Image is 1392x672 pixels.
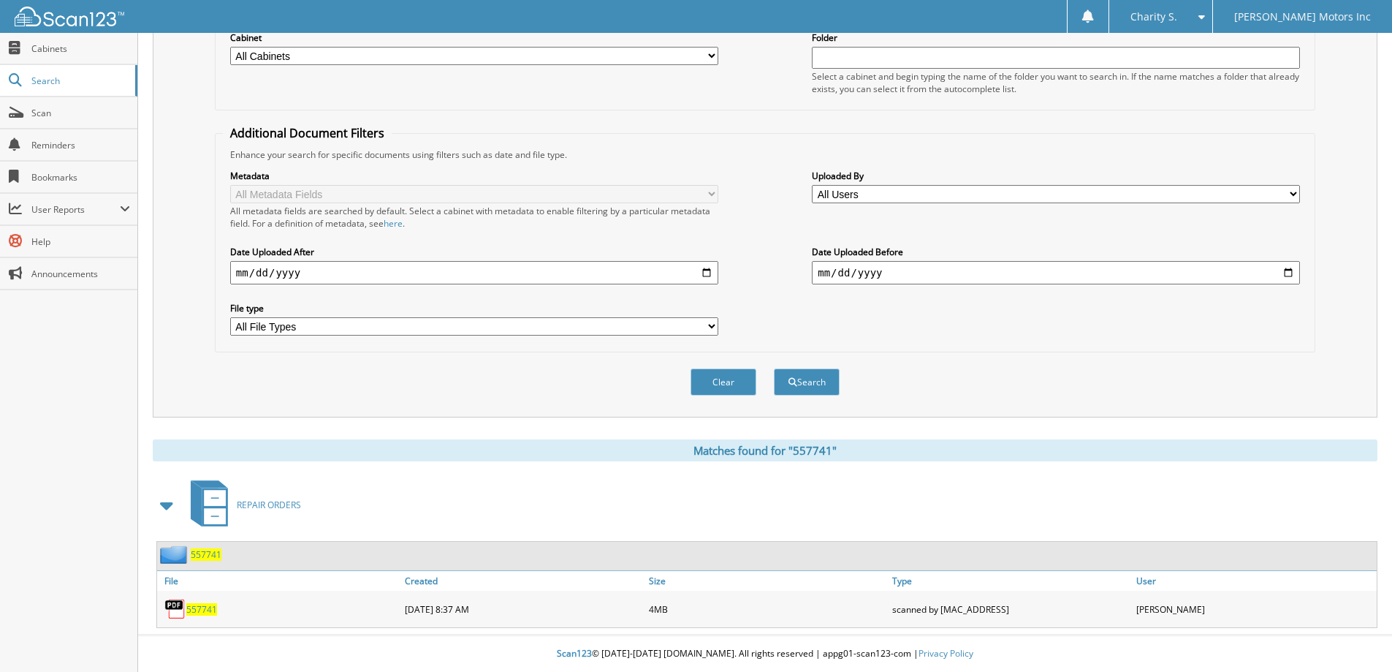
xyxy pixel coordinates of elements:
label: File type [230,302,718,314]
span: Charity S. [1130,12,1177,21]
button: Clear [691,369,756,396]
span: Search [31,75,128,87]
span: Announcements [31,268,130,280]
img: folder2.png [160,545,191,564]
label: Cabinet [230,31,718,44]
input: start [230,261,718,284]
input: end [812,261,1300,284]
div: Select a cabinet and begin typing the name of the folder you want to search in. If the name match... [812,70,1300,95]
img: PDF.png [164,598,186,620]
button: Search [774,369,840,396]
a: Created [401,571,645,591]
div: scanned by [MAC_ADDRESS] [889,594,1133,624]
a: REPAIR ORDERS [182,476,301,534]
span: Scan [31,107,130,119]
a: User [1133,571,1377,591]
a: Type [889,571,1133,591]
label: Date Uploaded Before [812,246,1300,258]
legend: Additional Document Filters [223,125,392,141]
a: Privacy Policy [919,647,973,660]
span: Scan123 [557,647,592,660]
div: [PERSON_NAME] [1133,594,1377,624]
label: Folder [812,31,1300,44]
span: Help [31,235,130,248]
a: here [384,217,403,230]
a: 557741 [191,548,221,561]
div: © [DATE]-[DATE] [DOMAIN_NAME]. All rights reserved | appg01-scan123-com | [138,636,1392,672]
a: Size [645,571,889,591]
img: scan123-logo-white.svg [15,7,124,26]
a: 557741 [186,603,217,616]
label: Date Uploaded After [230,246,718,258]
div: All metadata fields are searched by default. Select a cabinet with metadata to enable filtering b... [230,205,718,230]
div: 4MB [645,594,889,624]
label: Metadata [230,170,718,182]
span: Cabinets [31,42,130,55]
label: Uploaded By [812,170,1300,182]
div: Matches found for "557741" [153,439,1377,461]
a: File [157,571,401,591]
span: User Reports [31,203,120,216]
span: [PERSON_NAME] Motors Inc [1234,12,1371,21]
span: Reminders [31,139,130,151]
div: Enhance your search for specific documents using filters such as date and file type. [223,148,1307,161]
span: Bookmarks [31,171,130,184]
iframe: Chat Widget [1319,602,1392,672]
span: REPAIR ORDERS [237,499,301,511]
div: [DATE] 8:37 AM [401,594,645,624]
